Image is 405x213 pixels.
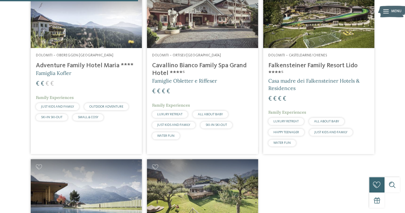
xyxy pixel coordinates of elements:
span: Dolomiti – Ortisei/[GEOGRAPHIC_DATA] [152,53,221,57]
span: € [152,88,156,95]
span: Dolomiti – Obereggen-[GEOGRAPHIC_DATA] [36,53,113,57]
span: Dolomiti – Casteldarne/Chienes [268,53,327,57]
span: € [50,81,54,87]
h4: Falkensteiner Family Resort Lido ****ˢ [268,62,369,77]
span: Family Experiences [268,110,306,115]
span: Family Experiences [36,95,74,100]
span: € [162,88,165,95]
span: HAPPY TEENAGER [273,131,299,134]
span: Family Experiences [152,102,190,108]
span: € [36,81,39,87]
span: JUST KIDS AND FAMILY [157,123,190,127]
span: € [157,88,160,95]
span: WATER FUN [273,141,291,144]
span: € [283,96,286,102]
span: € [45,81,49,87]
span: SMALL & COSY [78,116,98,119]
h4: Cavallino Bianco Family Spa Grand Hotel ****ˢ [152,62,253,77]
span: € [41,81,44,87]
span: € [268,96,272,102]
span: JUST KIDS AND FAMILY [314,131,347,134]
span: JUST KIDS AND FAMILY [41,105,74,108]
h4: Adventure Family Hotel Maria **** [36,62,137,70]
span: OUTDOOR ADVENTURE [89,105,123,108]
span: € [273,96,277,102]
span: € [278,96,281,102]
span: SKI-IN SKI-OUT [41,116,62,119]
span: Famiglia Kofler [36,70,71,76]
span: LUXURY RETREAT [157,113,182,116]
span: € [166,88,170,95]
span: SKI-IN SKI-OUT [206,123,227,127]
span: ALL ABOUT BABY [198,113,223,116]
span: ALL ABOUT BABY [314,120,339,123]
span: WATER FUN [157,134,174,137]
span: Casa madre dei Falkensteiner Hotels & Residences [268,78,360,91]
span: LUXURY RETREAT [273,120,299,123]
span: Famiglie Obletter e Riffeser [152,78,217,84]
